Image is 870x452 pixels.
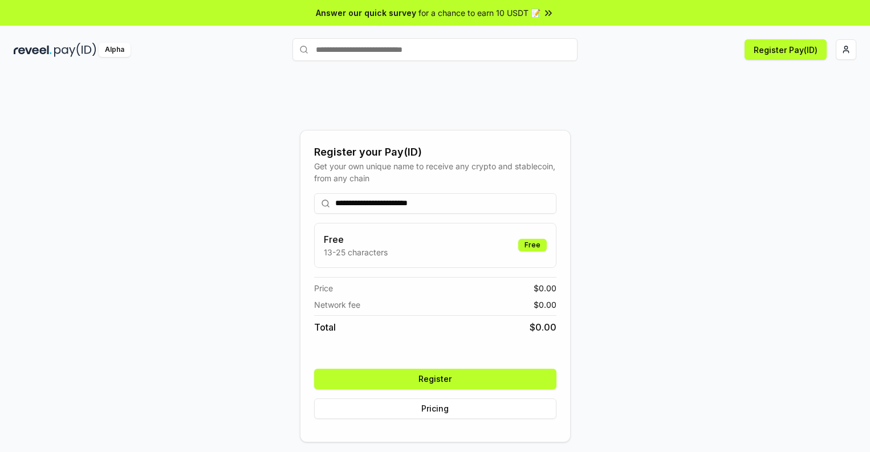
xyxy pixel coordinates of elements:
[54,43,96,57] img: pay_id
[314,160,556,184] div: Get your own unique name to receive any crypto and stablecoin, from any chain
[530,320,556,334] span: $ 0.00
[745,39,827,60] button: Register Pay(ID)
[518,239,547,251] div: Free
[314,144,556,160] div: Register your Pay(ID)
[314,398,556,419] button: Pricing
[324,246,388,258] p: 13-25 characters
[534,299,556,311] span: $ 0.00
[14,43,52,57] img: reveel_dark
[99,43,131,57] div: Alpha
[316,7,416,19] span: Answer our quick survey
[314,369,556,389] button: Register
[534,282,556,294] span: $ 0.00
[314,299,360,311] span: Network fee
[418,7,540,19] span: for a chance to earn 10 USDT 📝
[314,320,336,334] span: Total
[314,282,333,294] span: Price
[324,233,388,246] h3: Free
